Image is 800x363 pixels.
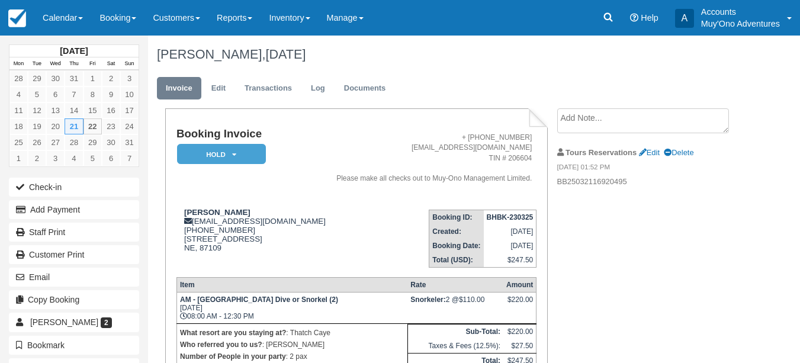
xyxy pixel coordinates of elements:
a: HOLD [176,143,262,165]
td: [DATE] 08:00 AM - 12:30 PM [176,292,407,323]
a: 23 [102,118,120,134]
th: Sun [120,57,139,70]
th: Item [176,277,407,292]
div: [EMAIL_ADDRESS][DOMAIN_NAME] [PHONE_NUMBER] [STREET_ADDRESS] NE, 87109 [176,208,328,267]
span: Help [641,13,658,23]
p: : [PERSON_NAME] [180,339,404,351]
a: Edit [203,77,234,100]
p: Muy'Ono Adventures [701,18,780,30]
h1: Booking Invoice [176,128,328,140]
a: 7 [120,150,139,166]
h1: [PERSON_NAME], [157,47,739,62]
a: 28 [9,70,28,86]
th: Fri [83,57,102,70]
th: Booking ID: [429,210,484,224]
button: Add Payment [9,200,139,219]
th: Rate [407,277,503,292]
a: Transactions [236,77,301,100]
a: 7 [65,86,83,102]
a: 9 [102,86,120,102]
a: Customer Print [9,245,139,264]
span: [PERSON_NAME] [30,317,98,327]
address: + [PHONE_NUMBER] [EMAIL_ADDRESS][DOMAIN_NAME] TIN # 206604 Please make all checks out to Muy-Ono ... [333,133,532,184]
p: : 2 pax [180,351,404,362]
th: Thu [65,57,83,70]
a: 6 [46,86,65,102]
a: 25 [9,134,28,150]
strong: [DATE] [60,46,88,56]
strong: Snorkeler [410,295,445,304]
td: $220.00 [503,324,536,339]
span: 2 [101,317,112,328]
em: [DATE] 01:52 PM [557,162,740,175]
button: Copy Booking [9,290,139,309]
th: Total (USD): [429,253,484,268]
td: $27.50 [503,339,536,354]
a: 31 [65,70,83,86]
em: HOLD [177,144,266,165]
p: Accounts [701,6,780,18]
td: $247.50 [484,253,536,268]
a: 27 [46,134,65,150]
a: Staff Print [9,223,139,242]
th: Amount [503,277,536,292]
a: 14 [65,102,83,118]
a: 5 [28,86,46,102]
a: 17 [120,102,139,118]
a: 11 [9,102,28,118]
a: 1 [83,70,102,86]
a: 4 [65,150,83,166]
th: Tue [28,57,46,70]
td: [DATE] [484,239,536,253]
button: Email [9,268,139,287]
strong: Who referred you to us? [180,340,262,349]
a: 24 [120,118,139,134]
strong: Tours Reservations [566,148,637,157]
a: 4 [9,86,28,102]
strong: BHBK-230325 [487,213,534,221]
a: 3 [120,70,139,86]
th: Mon [9,57,28,70]
a: 2 [28,150,46,166]
td: [DATE] [484,224,536,239]
strong: Number of People in your party [180,352,286,361]
img: checkfront-main-nav-mini-logo.png [8,9,26,27]
a: 13 [46,102,65,118]
strong: What resort are you staying at? [180,329,286,337]
a: 19 [28,118,46,134]
a: Edit [639,148,660,157]
a: 16 [102,102,120,118]
a: 15 [83,102,102,118]
a: 29 [83,134,102,150]
a: 30 [46,70,65,86]
a: 29 [28,70,46,86]
a: 10 [120,86,139,102]
a: 1 [9,150,28,166]
a: [PERSON_NAME] 2 [9,313,139,332]
th: Sub-Total: [407,324,503,339]
button: Check-in [9,178,139,197]
a: Invoice [157,77,201,100]
a: 30 [102,134,120,150]
span: $110.00 [459,295,484,304]
td: 2 @ [407,292,503,323]
th: Created: [429,224,484,239]
p: BB25032116920495 [557,176,740,188]
th: Booking Date: [429,239,484,253]
a: 21 [65,118,83,134]
strong: [PERSON_NAME] [184,208,250,217]
a: Documents [335,77,395,100]
a: 18 [9,118,28,134]
div: A [675,9,694,28]
strong: AM - [GEOGRAPHIC_DATA] Dive or Snorkel (2) [180,295,338,304]
a: Log [302,77,334,100]
a: Delete [664,148,693,157]
th: Wed [46,57,65,70]
p: : Thatch Caye [180,327,404,339]
a: 12 [28,102,46,118]
th: Sat [102,57,120,70]
a: 3 [46,150,65,166]
a: 22 [83,118,102,134]
span: [DATE] [265,47,306,62]
a: 31 [120,134,139,150]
